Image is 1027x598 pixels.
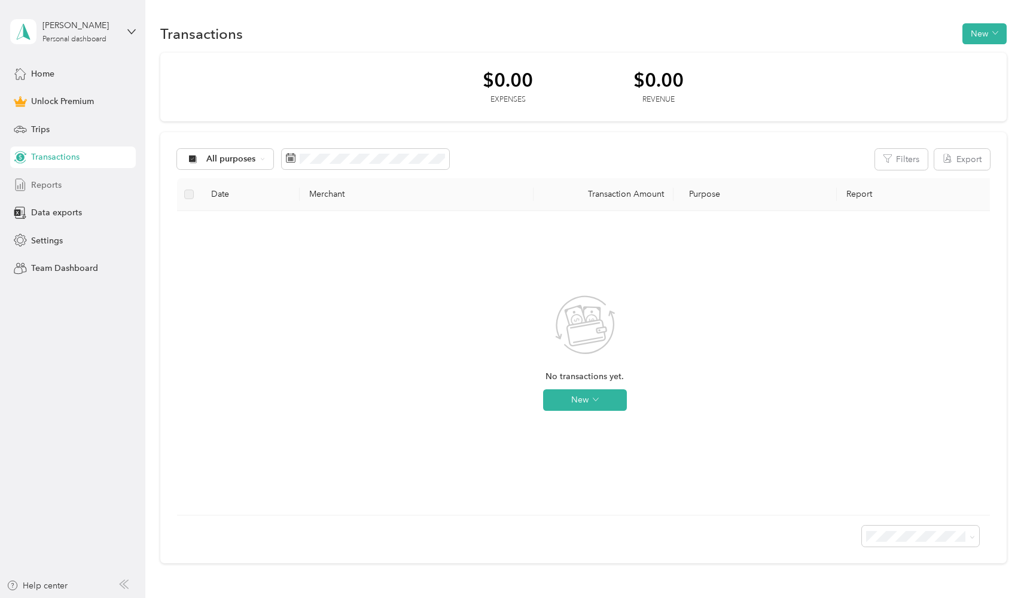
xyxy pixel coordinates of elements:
span: Transactions [31,151,80,163]
div: Personal dashboard [42,36,106,43]
div: $0.00 [633,69,684,90]
span: No transactions yet. [546,370,624,383]
div: Revenue [633,94,684,105]
div: [PERSON_NAME] [42,19,117,32]
button: New [543,389,627,411]
div: Expenses [483,94,533,105]
span: Reports [31,179,62,191]
span: Data exports [31,206,82,219]
th: Report [837,178,992,211]
button: Help center [7,579,68,592]
span: Home [31,68,54,80]
button: Filters [875,149,928,170]
th: Date [202,178,300,211]
button: Export [934,149,990,170]
th: Merchant [300,178,533,211]
span: Settings [31,234,63,247]
h1: Transactions [160,28,243,40]
div: $0.00 [483,69,533,90]
span: Purpose [683,189,721,199]
button: New [962,23,1007,44]
span: Trips [31,123,50,136]
iframe: Everlance-gr Chat Button Frame [960,531,1027,598]
span: All purposes [206,155,256,163]
span: Unlock Premium [31,95,94,108]
th: Transaction Amount [534,178,674,211]
span: Team Dashboard [31,262,98,274]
